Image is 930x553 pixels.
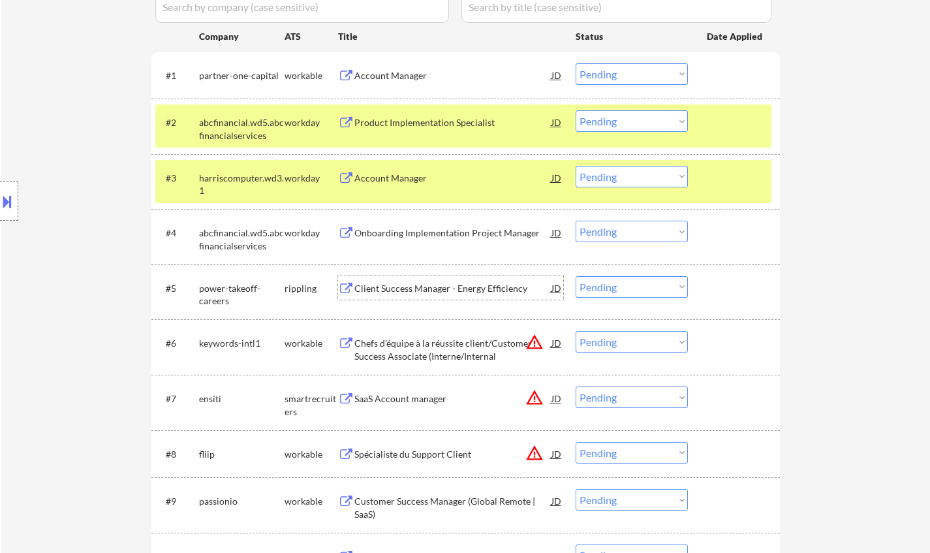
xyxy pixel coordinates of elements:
div: Product Implementation Specialist [354,116,551,129]
div: Chefs d’équipe à la réussite client/Customer Success Associate (Interne/Internal [354,337,551,362]
div: Account Manager [354,69,551,82]
button: warning_amber [525,388,544,407]
div: workable [285,448,338,461]
div: JD [550,387,563,410]
div: abcfinancial.wd5.abcfinancialservices [199,116,285,142]
div: Spécialiste du Support Client [354,448,551,461]
div: Customer Success Manager (Global Remote | SaaS) [354,495,551,520]
div: Date Applied [707,30,764,43]
div: workday [285,172,338,185]
div: harriscomputer.wd3.1 [199,172,285,197]
div: passionio [199,495,285,508]
div: JD [550,221,563,244]
div: Client Success Manager - Energy Efficiency [354,282,551,295]
div: #8 [166,448,189,461]
div: workable [285,337,338,350]
div: JD [550,276,563,300]
div: JD [550,110,563,134]
div: keywords-intl1 [199,337,285,350]
div: #6 [166,337,189,350]
div: Account Manager [354,172,551,185]
div: JD [550,489,563,513]
div: Onboarding Implementation Project Manager [354,227,551,240]
div: workday [285,116,338,129]
div: JD [550,166,563,189]
button: warning_amber [525,333,544,351]
div: workday [285,227,338,240]
div: #9 [166,495,189,508]
button: warning_amber [525,444,544,462]
div: rippling [285,282,338,295]
div: Company [199,30,285,43]
div: Title [338,30,563,43]
div: Status [576,24,688,48]
div: fliip [199,448,285,461]
div: ensiti [199,392,285,405]
div: partner-one-capital [199,69,285,82]
div: workable [285,495,338,508]
div: #7 [166,392,189,405]
div: workable [285,69,338,82]
div: JD [550,442,563,466]
div: power-takeoff-careers [199,282,285,308]
div: ATS [285,30,338,43]
div: JD [550,63,563,87]
div: #1 [166,69,189,82]
div: SaaS Account manager [354,392,551,405]
div: JD [550,331,563,355]
div: smartrecruiters [285,392,338,418]
div: abcfinancial.wd5.abcfinancialservices [199,227,285,252]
